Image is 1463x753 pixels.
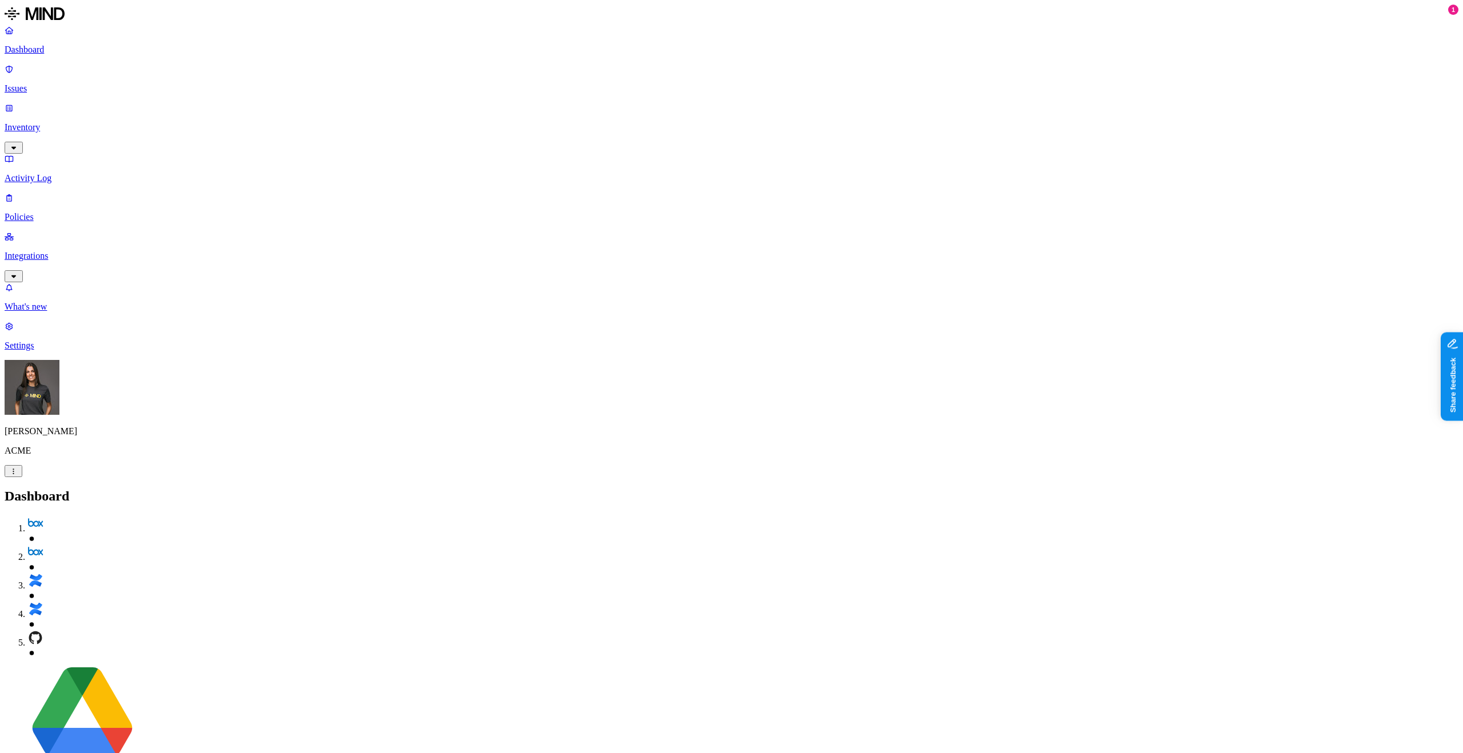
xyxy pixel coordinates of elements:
[5,64,1458,94] a: Issues
[5,302,1458,312] p: What's new
[5,446,1458,456] p: ACME
[1448,5,1458,15] div: 1
[27,572,43,588] img: confluence.svg
[5,5,1458,25] a: MIND
[5,360,59,415] img: Gal Cohen
[5,251,1458,261] p: Integrations
[5,321,1458,351] a: Settings
[5,341,1458,351] p: Settings
[5,122,1458,133] p: Inventory
[5,193,1458,222] a: Policies
[5,154,1458,183] a: Activity Log
[5,212,1458,222] p: Policies
[5,45,1458,55] p: Dashboard
[27,630,43,646] img: github.svg
[5,231,1458,281] a: Integrations
[5,25,1458,55] a: Dashboard
[27,515,43,531] img: box.svg
[5,83,1458,94] p: Issues
[27,601,43,617] img: confluence.svg
[5,103,1458,152] a: Inventory
[5,282,1458,312] a: What's new
[5,488,1458,504] h2: Dashboard
[27,544,43,560] img: box.svg
[5,5,65,23] img: MIND
[5,173,1458,183] p: Activity Log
